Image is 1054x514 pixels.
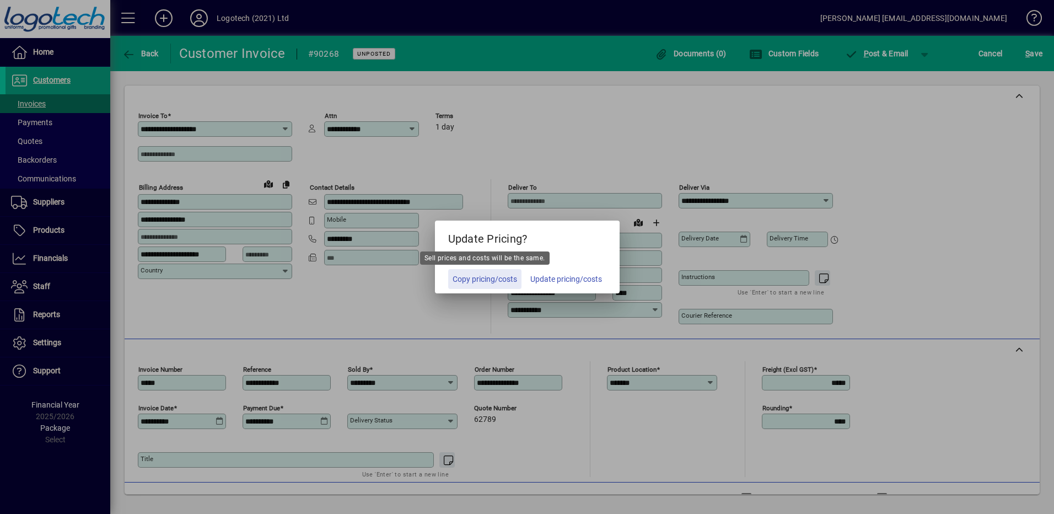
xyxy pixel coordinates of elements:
button: Update pricing/costs [526,269,606,289]
button: Copy pricing/costs [448,269,521,289]
h5: Update Pricing? [435,221,620,253]
span: Update pricing/costs [530,274,602,285]
div: Sell prices and costs will be the same. [420,251,550,265]
span: Copy pricing/costs [453,274,517,285]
